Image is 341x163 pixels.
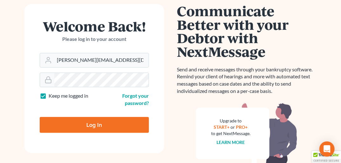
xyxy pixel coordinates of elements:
div: Upgrade to [211,118,251,124]
input: Email Address [54,53,149,67]
a: START+ [214,124,230,130]
span: or [231,124,235,130]
div: to get NextMessage. [211,130,251,137]
a: Learn more [217,140,245,145]
h1: Communicate Better with your Debtor with NextMessage [177,4,317,58]
div: TrustedSite Certified [312,151,341,163]
p: Send and receive messages through your bankruptcy software. Remind your client of hearings and mo... [177,66,317,95]
a: PRO+ [236,124,248,130]
label: Keep me logged in [49,92,88,100]
p: Please log in to your account [40,36,149,43]
input: Log In [40,117,149,133]
a: Forgot your password? [122,93,149,106]
h1: Welcome Back! [40,19,149,33]
div: Open Intercom Messenger [319,141,335,157]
